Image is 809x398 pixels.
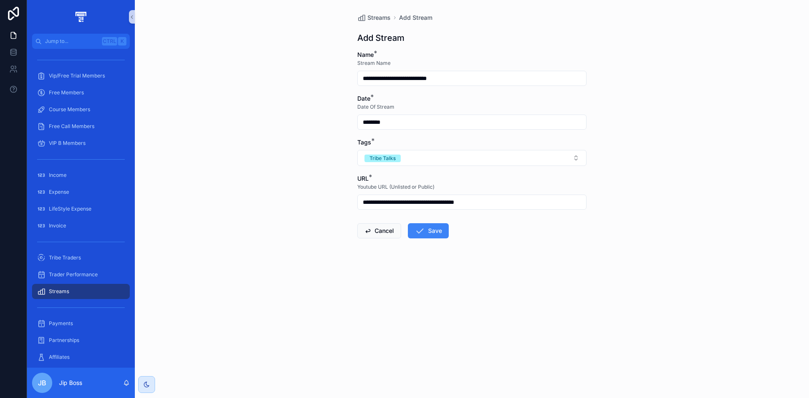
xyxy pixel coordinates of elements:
span: Stream Name [357,60,391,67]
a: Partnerships [32,333,130,348]
button: Jump to...CtrlK [32,34,130,49]
h1: Add Stream [357,32,404,44]
span: Streams [49,288,69,295]
a: Income [32,168,130,183]
span: Youtube URL (Unlisted or Public) [357,184,434,190]
span: Course Members [49,106,90,113]
a: LifeStyle Expense [32,201,130,216]
span: LifeStyle Expense [49,206,91,212]
a: Free Call Members [32,119,130,134]
a: Free Members [32,85,130,100]
div: scrollable content [27,49,135,368]
span: Tribe Traders [49,254,81,261]
span: Free Call Members [49,123,94,130]
span: K [119,38,126,45]
span: Partnerships [49,337,79,344]
span: Ctrl [102,37,117,45]
a: Invoice [32,218,130,233]
a: Vip/Free Trial Members [32,68,130,83]
span: Vip/Free Trial Members [49,72,105,79]
p: Jip Boss [59,379,82,387]
button: Cancel [357,223,401,238]
div: Tribe Talks [370,155,396,162]
span: Date Of Stream [357,104,394,110]
button: Select Button [357,150,587,166]
span: Payments [49,320,73,327]
span: Expense [49,189,69,195]
a: Affiliates [32,350,130,365]
span: Streams [367,13,391,22]
span: Tags [357,139,371,146]
span: Jump to... [45,38,99,45]
a: Trader Performance [32,267,130,282]
span: Free Members [49,89,84,96]
a: Tribe Traders [32,250,130,265]
a: Payments [32,316,130,331]
span: URL [357,175,369,182]
span: Invoice [49,222,66,229]
span: Name [357,51,374,58]
a: Expense [32,184,130,200]
a: VIP B Members [32,136,130,151]
a: Course Members [32,102,130,117]
span: Affiliates [49,354,70,361]
span: Date [357,95,370,102]
span: VIP B Members [49,140,86,147]
a: Streams [357,13,391,22]
span: Trader Performance [49,271,98,278]
button: Save [408,223,449,238]
a: Add Stream [399,13,432,22]
span: JB [38,378,46,388]
span: Income [49,172,67,179]
img: App logo [74,10,88,24]
a: Streams [32,284,130,299]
